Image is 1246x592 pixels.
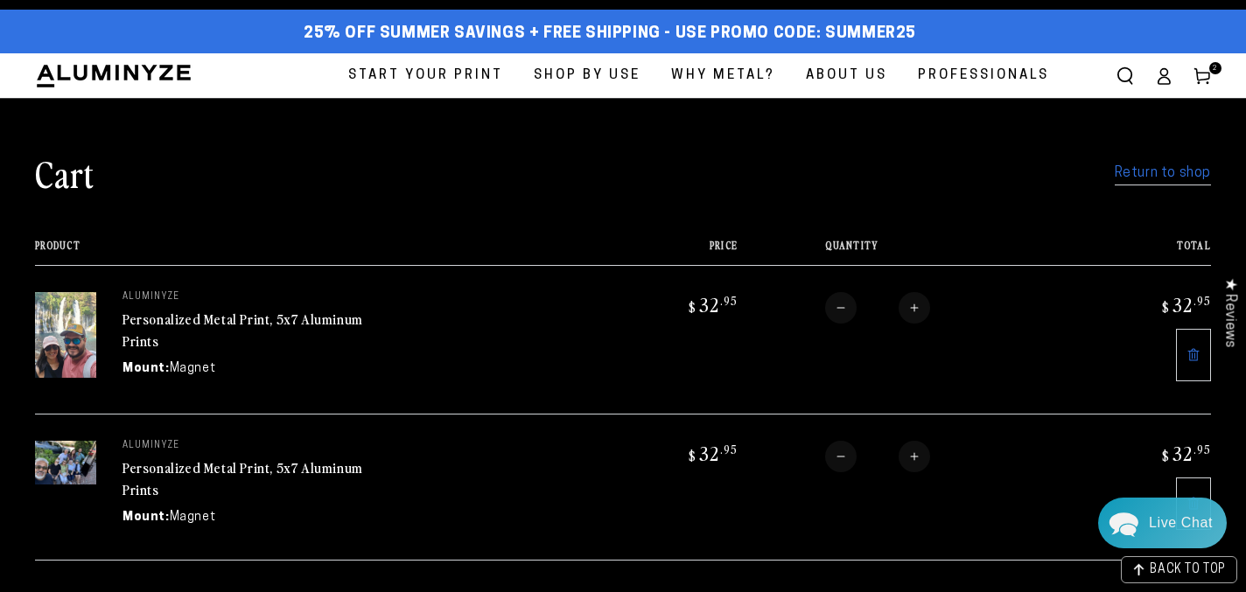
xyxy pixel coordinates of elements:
span: Why Metal? [671,64,775,87]
span: 25% off Summer Savings + Free Shipping - Use Promo Code: SUMMER25 [304,24,916,44]
img: 5"x7" Rectangle Silver Glossy Aluminyzed Photo [35,441,96,484]
bdi: 32 [686,292,738,317]
span: Shop By Use [534,64,640,87]
dd: Magnet [170,359,216,378]
span: $ [1162,447,1170,464]
span: About Us [806,64,887,87]
dt: Mount: [122,508,170,526]
div: Contact Us Directly [1149,498,1213,548]
a: Personalized Metal Print, 5x7 Aluminum Prints [122,309,363,351]
a: Remove 5"x7" Rectangle Silver Glossy Aluminyzed Photo [1176,477,1211,530]
div: Chat widget toggle [1098,498,1227,548]
img: 5"x7" Rectangle White Glossy Aluminyzed Photo [35,292,96,378]
sup: .95 [1193,442,1211,456]
dd: Magnet [170,508,216,526]
th: Total [1074,240,1211,265]
a: Return to shop [1115,161,1211,186]
img: Aluminyze [35,63,192,89]
span: $ [689,298,696,316]
input: Quantity for Personalized Metal Print, 5x7 Aluminum Prints [857,292,899,324]
sup: .95 [1193,293,1211,308]
span: Professionals [918,64,1049,87]
span: 2 [1213,62,1218,74]
a: Start Your Print [335,53,516,98]
a: Shop By Use [521,53,654,98]
span: $ [1162,298,1170,316]
span: Start Your Print [348,64,503,87]
p: aluminyze [122,292,385,303]
th: Quantity [738,240,1074,265]
th: Price [602,240,738,265]
span: $ [689,447,696,464]
sup: .95 [720,442,738,456]
sup: .95 [720,293,738,308]
span: BACK TO TOP [1150,564,1226,576]
summary: Search our site [1106,57,1144,95]
a: About Us [793,53,900,98]
p: aluminyze [122,441,385,451]
bdi: 32 [1159,441,1211,465]
div: Click to open Judge.me floating reviews tab [1213,264,1246,361]
h1: Cart [35,150,94,196]
dt: Mount: [122,359,170,378]
bdi: 32 [1159,292,1211,317]
a: Remove 5"x7" Rectangle White Glossy Aluminyzed Photo [1176,329,1211,381]
bdi: 32 [686,441,738,465]
th: Product [35,240,602,265]
a: Professionals [905,53,1062,98]
input: Quantity for Personalized Metal Print, 5x7 Aluminum Prints [857,441,899,472]
a: Personalized Metal Print, 5x7 Aluminum Prints [122,457,363,499]
a: Why Metal? [658,53,788,98]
